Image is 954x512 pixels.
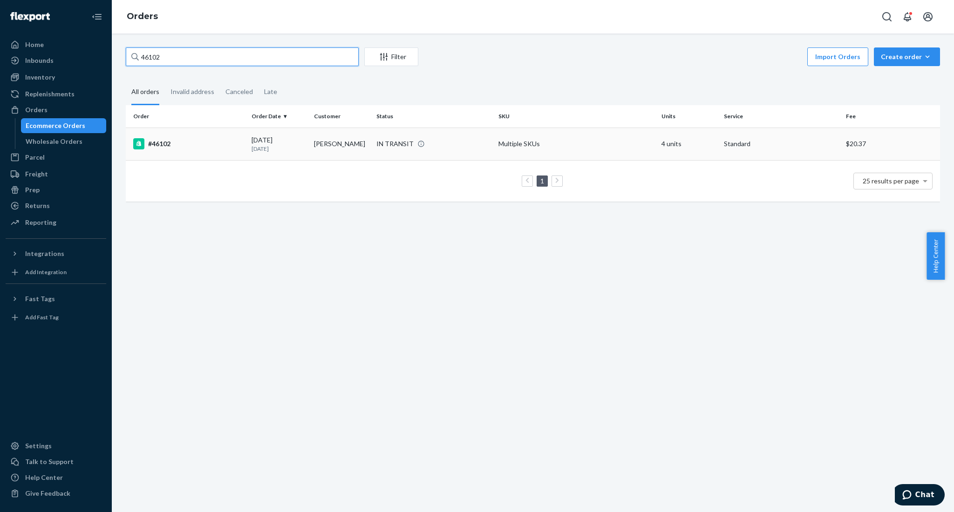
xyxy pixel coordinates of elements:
[25,169,48,179] div: Freight
[26,137,82,146] div: Wholesale Orders
[25,40,44,49] div: Home
[6,291,106,306] button: Fast Tags
[25,218,56,227] div: Reporting
[25,89,75,99] div: Replenishments
[6,87,106,101] a: Replenishments
[6,246,106,261] button: Integrations
[495,105,658,128] th: SKU
[252,135,307,153] div: [DATE]
[495,128,658,160] td: Multiple SKUs
[373,105,495,128] th: Status
[25,489,70,498] div: Give Feedback
[25,249,64,258] div: Integrations
[26,121,85,130] div: Ecommerce Orders
[538,177,546,185] a: Page 1 is your current page
[658,105,720,128] th: Units
[25,73,55,82] div: Inventory
[6,167,106,182] a: Freight
[6,454,106,469] button: Talk to Support
[314,112,369,120] div: Customer
[25,201,50,210] div: Returns
[248,105,310,128] th: Order Date
[126,105,248,128] th: Order
[898,7,917,26] button: Open notifications
[21,134,107,149] a: Wholesale Orders
[127,11,158,21] a: Orders
[6,310,106,325] a: Add Fast Tag
[842,105,940,128] th: Fee
[881,52,933,61] div: Create order
[6,53,106,68] a: Inbounds
[6,37,106,52] a: Home
[874,47,940,66] button: Create order
[25,441,52,451] div: Settings
[21,118,107,133] a: Ecommerce Orders
[6,265,106,280] a: Add Integration
[119,3,165,30] ol: breadcrumbs
[6,198,106,213] a: Returns
[131,80,159,105] div: All orders
[310,128,373,160] td: [PERSON_NAME]
[658,128,720,160] td: 4 units
[25,185,40,195] div: Prep
[724,139,838,148] p: Standard
[126,47,359,66] input: Search orders
[25,473,63,482] div: Help Center
[252,145,307,153] p: [DATE]
[863,177,919,185] span: 25 results per page
[225,80,253,104] div: Canceled
[25,105,48,115] div: Orders
[25,268,67,276] div: Add Integration
[364,47,418,66] button: Filter
[807,47,868,66] button: Import Orders
[170,80,214,104] div: Invalid address
[25,56,54,65] div: Inbounds
[6,438,106,453] a: Settings
[133,138,244,149] div: #46102
[878,7,896,26] button: Open Search Box
[25,313,59,321] div: Add Fast Tag
[6,182,106,197] a: Prep
[927,232,945,280] button: Help Center
[6,486,106,501] button: Give Feedback
[6,150,106,165] a: Parcel
[25,457,74,466] div: Talk to Support
[6,470,106,485] a: Help Center
[6,70,106,85] a: Inventory
[88,7,106,26] button: Close Navigation
[25,294,55,303] div: Fast Tags
[919,7,937,26] button: Open account menu
[264,80,277,104] div: Late
[895,484,945,507] iframe: Opens a widget where you can chat to one of our agents
[25,153,45,162] div: Parcel
[365,52,418,61] div: Filter
[10,12,50,21] img: Flexport logo
[6,102,106,117] a: Orders
[842,128,940,160] td: $20.37
[720,105,842,128] th: Service
[6,215,106,230] a: Reporting
[376,139,414,148] div: IN TRANSIT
